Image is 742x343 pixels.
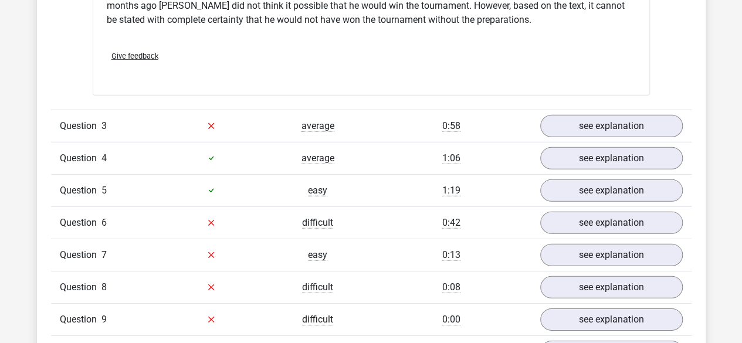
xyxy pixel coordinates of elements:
[101,152,107,164] span: 4
[60,248,101,262] span: Question
[540,244,683,266] a: see explanation
[60,151,101,165] span: Question
[101,217,107,228] span: 6
[60,216,101,230] span: Question
[442,314,460,325] span: 0:00
[442,217,460,229] span: 0:42
[540,179,683,202] a: see explanation
[540,276,683,298] a: see explanation
[540,147,683,169] a: see explanation
[301,120,334,132] span: average
[60,313,101,327] span: Question
[302,217,333,229] span: difficult
[101,249,107,260] span: 7
[101,314,107,325] span: 9
[302,314,333,325] span: difficult
[301,152,334,164] span: average
[540,115,683,137] a: see explanation
[540,308,683,331] a: see explanation
[442,185,460,196] span: 1:19
[111,52,158,60] span: Give feedback
[308,185,327,196] span: easy
[101,185,107,196] span: 5
[442,249,460,261] span: 0:13
[308,249,327,261] span: easy
[442,120,460,132] span: 0:58
[442,281,460,293] span: 0:08
[60,184,101,198] span: Question
[60,280,101,294] span: Question
[101,120,107,131] span: 3
[302,281,333,293] span: difficult
[101,281,107,293] span: 8
[60,119,101,133] span: Question
[540,212,683,234] a: see explanation
[442,152,460,164] span: 1:06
